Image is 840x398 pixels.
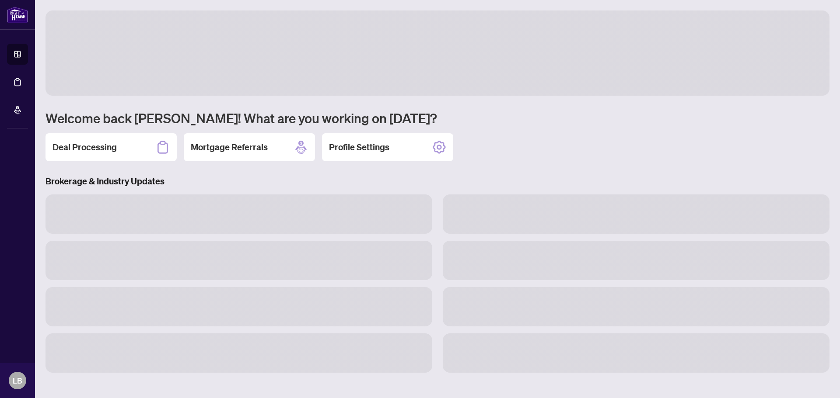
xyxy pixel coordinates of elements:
[13,374,22,387] span: LB
[191,141,268,153] h2: Mortgage Referrals
[7,7,28,23] img: logo
[45,110,829,126] h1: Welcome back [PERSON_NAME]! What are you working on [DATE]?
[52,141,117,153] h2: Deal Processing
[45,175,829,187] h3: Brokerage & Industry Updates
[329,141,389,153] h2: Profile Settings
